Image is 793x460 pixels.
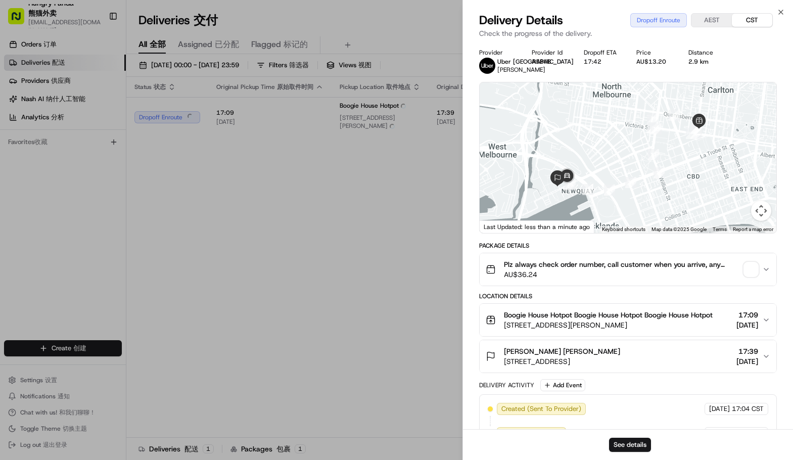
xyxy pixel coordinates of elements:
[582,184,593,195] div: 15
[736,310,758,320] span: 17:09
[10,97,28,115] img: 1736555255976-a54dd68f-1ca7-489b-9aae-adbdc363a1c4
[482,220,516,233] a: Open this area in Google Maps (opens a new window)
[39,184,63,192] span: 8月15日
[89,157,113,165] span: 8月19日
[81,222,166,240] a: 💻API Documentation
[625,177,636,188] div: 13
[604,185,615,196] div: 14
[480,304,776,336] button: Boogie House Hotpot Boogie House Hotpot Boogie House Hotpot[STREET_ADDRESS][PERSON_NAME]17:09[DATE]
[648,149,659,160] div: 11
[172,100,184,112] button: Start new chat
[85,227,94,235] div: 💻
[532,58,551,66] button: A5B4B
[736,346,758,356] span: 17:39
[480,340,776,373] button: [PERSON_NAME] [PERSON_NAME][STREET_ADDRESS]17:39[DATE]
[10,227,18,235] div: 📗
[504,259,740,269] span: Plz always check order number, call customer when you arrive, any delivery issues, Contact WhatsA...
[732,404,764,413] span: 17:04 CST
[157,129,184,142] button: See all
[540,379,585,391] button: Add Event
[20,226,77,236] span: Knowledge Base
[650,123,662,134] div: 10
[691,123,702,134] div: 4
[482,220,516,233] img: Google
[31,157,82,165] span: [PERSON_NAME]
[751,201,771,221] button: Map camera controls
[479,49,515,57] div: Provider
[504,346,620,356] span: [PERSON_NAME] [PERSON_NAME]
[609,438,651,452] button: See details
[101,251,122,258] span: Pylon
[10,10,30,30] img: Nash
[636,49,672,57] div: Price
[10,131,68,140] div: Past conversations
[647,113,658,124] div: 7
[21,97,39,115] img: 1753817452368-0c19585d-7be3-40d9-9a41-2dc781b3d1eb
[504,310,713,320] span: Boogie House Hotpot Boogie House Hotpot Boogie House Hotpot
[479,292,777,300] div: Location Details
[732,429,764,438] span: 17:04 CST
[504,356,620,366] span: [STREET_ADDRESS]
[688,49,724,57] div: Distance
[654,167,665,178] div: 12
[45,97,166,107] div: Start new chat
[480,253,776,286] button: Plz always check order number, call customer when you arrive, any delivery issues, Contact WhatsA...
[691,122,702,133] div: 3
[497,58,574,66] span: Uber [GEOGRAPHIC_DATA]
[501,429,562,438] span: Not Assigned Driver
[584,58,620,66] div: 17:42
[96,226,162,236] span: API Documentation
[504,269,740,280] span: AU$36.24
[713,226,727,232] a: Terms
[26,65,167,76] input: Clear
[45,107,139,115] div: We're available if you need us!
[688,58,724,66] div: 2.9 km
[636,58,672,66] div: AU$13.20
[6,222,81,240] a: 📗Knowledge Base
[479,12,563,28] span: Delivery Details
[584,49,620,57] div: Dropoff ETA
[709,404,730,413] span: [DATE]
[71,250,122,258] a: Powered byPylon
[497,66,545,74] span: [PERSON_NAME]
[669,110,680,121] div: 6
[647,122,659,133] div: 9
[736,320,758,330] span: [DATE]
[686,128,697,139] div: 1
[33,184,37,192] span: •
[480,220,594,233] div: Last Updated: less than a minute ago
[479,58,495,74] img: uber-new-logo.jpeg
[736,356,758,366] span: [DATE]
[602,226,645,233] button: Keyboard shortcuts
[692,113,704,124] div: 5
[501,404,581,413] span: Created (Sent To Provider)
[532,49,568,57] div: Provider Id
[20,157,28,165] img: 1736555255976-a54dd68f-1ca7-489b-9aae-adbdc363a1c4
[690,128,702,139] div: 2
[479,242,777,250] div: Package Details
[504,320,713,330] span: [STREET_ADDRESS][PERSON_NAME]
[732,14,772,27] button: CST
[733,226,773,232] a: Report a map error
[10,147,26,163] img: Bea Lacdao
[479,381,534,389] div: Delivery Activity
[651,226,707,232] span: Map data ©2025 Google
[84,157,87,165] span: •
[691,14,732,27] button: AEST
[479,28,777,38] p: Check the progress of the delivery.
[709,429,730,438] span: [DATE]
[10,40,184,57] p: Welcome 👋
